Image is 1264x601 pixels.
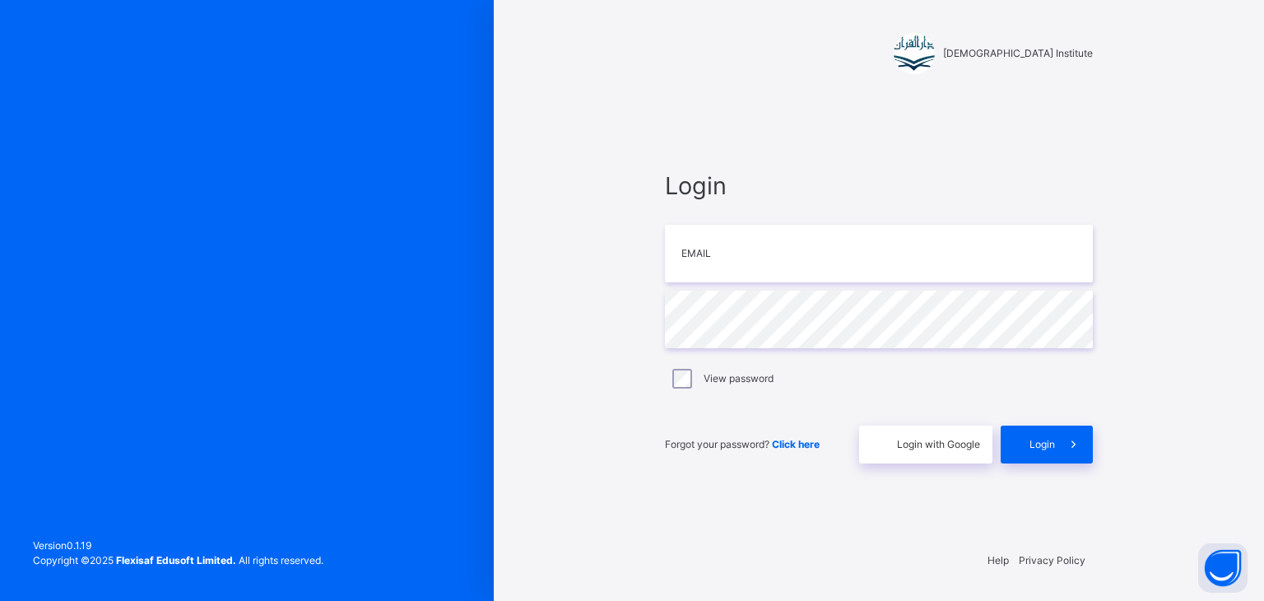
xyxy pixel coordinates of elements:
[869,436,888,454] img: google.396cfc9801f0270233282035f929180a.svg
[943,46,1093,61] span: [DEMOGRAPHIC_DATA] Institute
[1029,437,1055,452] span: Login
[772,438,820,450] a: Click here
[51,90,443,511] img: Hero Image
[665,168,1093,203] span: Login
[1198,543,1248,593] button: Open asap
[987,554,1009,566] a: Help
[116,554,236,566] strong: Flexisaf Edusoft Limited.
[33,538,323,553] span: Version 0.1.19
[665,438,820,450] span: Forgot your password?
[33,33,156,65] img: SAFSIMS Logo
[1019,554,1085,566] a: Privacy Policy
[704,371,774,386] label: View password
[897,437,980,452] span: Login with Google
[33,554,323,566] span: Copyright © 2025 All rights reserved.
